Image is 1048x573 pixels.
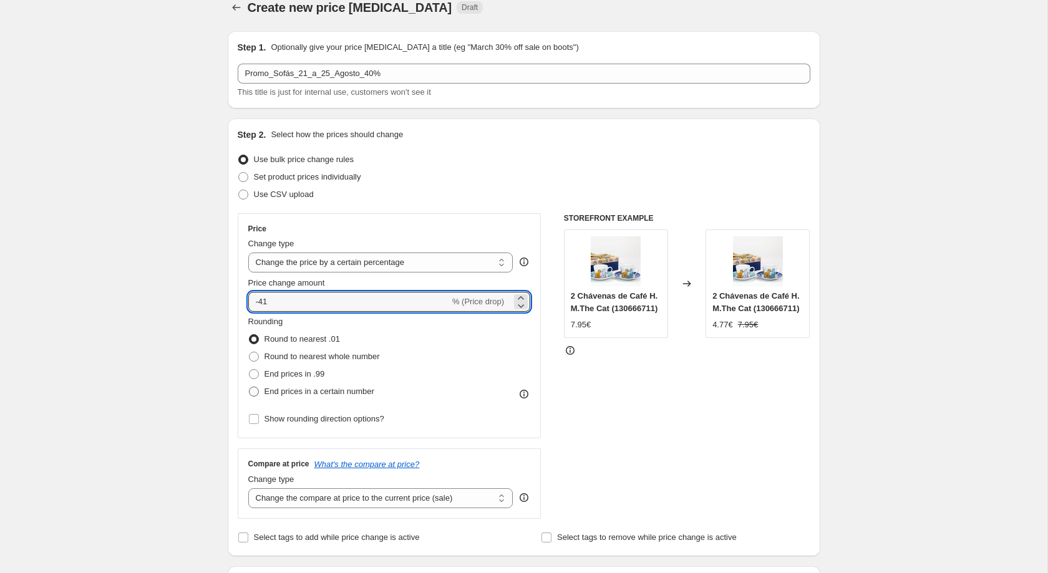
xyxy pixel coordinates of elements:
h3: Price [248,224,266,234]
span: Create new price [MEDICAL_DATA] [248,1,452,14]
img: 130666711_1_80x.jpg [591,236,641,286]
span: 2 Chávenas de Café H.M.The Cat (130666711) [571,291,657,313]
span: Select tags to remove while price change is active [557,532,737,542]
input: 30% off holiday sale [238,64,810,84]
span: Use CSV upload [254,190,314,199]
span: Price change amount [248,278,325,287]
span: Change type [248,239,294,248]
input: -15 [248,292,450,312]
h2: Step 2. [238,128,266,141]
span: End prices in .99 [264,369,325,378]
div: help [518,256,530,268]
span: Set product prices individually [254,172,361,181]
p: Optionally give your price [MEDICAL_DATA] a title (eg "March 30% off sale on boots") [271,41,578,54]
span: Use bulk price change rules [254,155,354,164]
img: 130666711_1_80x.jpg [733,236,783,286]
span: Round to nearest .01 [264,334,340,344]
div: help [518,491,530,504]
span: 2 Chávenas de Café H.M.The Cat (130666711) [712,291,799,313]
span: Show rounding direction options? [264,414,384,423]
span: Select tags to add while price change is active [254,532,420,542]
h2: Step 1. [238,41,266,54]
div: 7.95€ [571,319,591,331]
div: 4.77€ [712,319,733,331]
span: Rounding [248,317,283,326]
h6: STOREFRONT EXAMPLE [564,213,810,223]
h3: Compare at price [248,459,309,469]
span: Round to nearest whole number [264,352,380,361]
span: % (Price drop) [452,297,504,306]
span: End prices in a certain number [264,387,374,396]
p: Select how the prices should change [271,128,403,141]
span: Draft [462,2,478,12]
strike: 7.95€ [738,319,759,331]
span: This title is just for internal use, customers won't see it [238,87,431,97]
button: What's the compare at price? [314,460,420,469]
span: Change type [248,474,294,484]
